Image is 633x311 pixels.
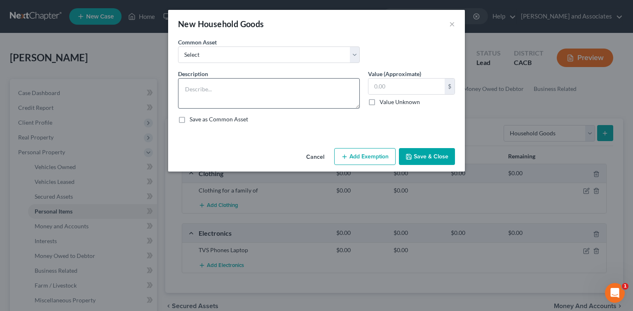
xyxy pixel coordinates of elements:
span: 1 [622,283,628,290]
label: Value Unknown [380,98,420,106]
button: Add Exemption [334,148,396,165]
input: 0.00 [368,79,445,94]
label: Value (Approximate) [368,70,421,78]
iframe: Intercom live chat [605,283,625,303]
div: $ [445,79,455,94]
div: New Household Goods [178,18,264,30]
button: Save & Close [399,148,455,165]
span: Description [178,70,208,77]
label: Common Asset [178,38,217,46]
label: Save as Common Asset [190,115,248,123]
button: × [449,19,455,29]
button: Cancel [300,149,331,165]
